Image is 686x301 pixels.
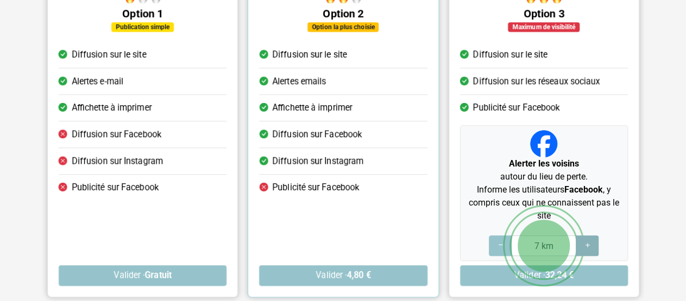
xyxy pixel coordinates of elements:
h5: Option 2 [259,7,427,20]
div: Maximum de visibilité [508,22,580,32]
strong: Facebook [564,184,602,195]
span: Diffusion sur Facebook [272,128,362,141]
span: Publicité sur Facebook [272,181,359,194]
span: Diffusion sur le site [473,48,547,61]
span: Diffusion sur Instagram [272,155,363,168]
span: Diffusion sur les réseaux sociaux [473,75,600,88]
p: autour du lieu de perte. [464,157,622,183]
strong: Alerter les voisins [508,158,578,169]
span: Diffusion sur Facebook [72,128,161,141]
img: Facebook [530,130,557,157]
div: Publication simple [111,22,174,32]
span: Affichette à imprimer [272,101,352,114]
span: Alertes e-mail [72,75,123,88]
button: Valider ·4,80 € [259,265,427,286]
div: Option la plus choisie [307,22,379,32]
span: Alertes emails [272,75,326,88]
strong: 4,80 € [347,270,370,280]
span: Diffusion sur le site [272,48,347,61]
button: Valider ·32,24 € [460,265,627,286]
span: Diffusion sur Instagram [72,155,163,168]
p: Informe les utilisateurs , y compris ceux qui ne connaissent pas le site [464,183,622,222]
strong: Gratuit [144,270,171,280]
span: Affichette à imprimer [72,101,152,114]
span: Diffusion sur le site [72,48,146,61]
h5: Option 1 [59,7,226,20]
button: Valider ·Gratuit [59,265,226,286]
span: Publicité sur Facebook [473,101,559,114]
span: Publicité sur Facebook [72,181,159,194]
h5: Option 3 [460,7,627,20]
